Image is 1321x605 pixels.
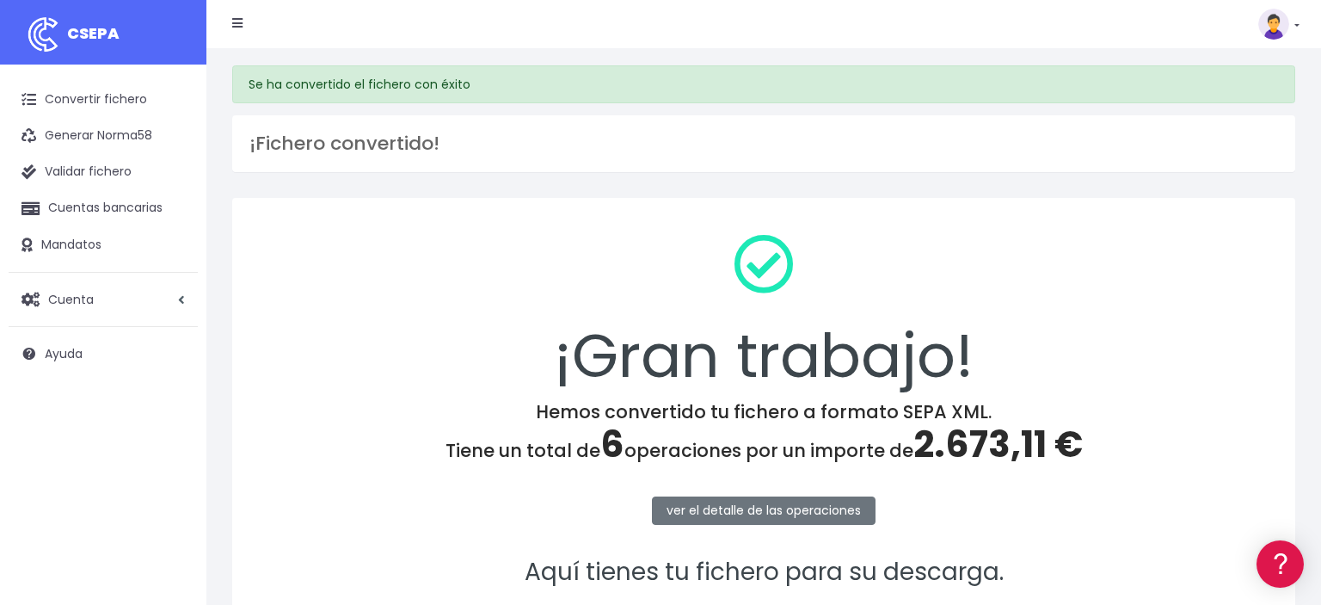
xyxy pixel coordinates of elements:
[22,13,65,56] img: logo
[17,440,327,466] a: API
[9,336,198,372] a: Ayuda
[17,120,327,136] div: Información general
[17,413,327,429] div: Programadores
[9,82,198,118] a: Convertir fichero
[17,271,327,298] a: Videotutoriales
[255,220,1273,401] div: ¡Gran trabajo!
[17,342,327,358] div: Facturación
[67,22,120,44] span: CSEPA
[255,401,1273,466] h4: Hemos convertido tu fichero a formato SEPA XML. Tiene un total de operaciones por un importe de
[652,497,876,525] a: ver el detalle de las operaciones
[17,369,327,396] a: General
[17,298,327,324] a: Perfiles de empresas
[249,133,1278,155] h3: ¡Fichero convertido!
[9,227,198,263] a: Mandatos
[9,118,198,154] a: Generar Norma58
[232,65,1295,103] div: Se ha convertido el fichero con éxito
[9,281,198,318] a: Cuenta
[45,345,83,362] span: Ayuda
[17,244,327,271] a: Problemas habituales
[1258,9,1289,40] img: profile
[17,218,327,244] a: Formatos
[17,146,327,173] a: Información general
[9,190,198,226] a: Cuentas bancarias
[9,154,198,190] a: Validar fichero
[255,553,1273,592] p: Aquí tienes tu fichero para su descarga.
[600,419,624,470] span: 6
[17,460,327,491] button: Contáctanos
[237,496,331,512] a: POWERED BY ENCHANT
[17,190,327,207] div: Convertir ficheros
[913,419,1083,470] span: 2.673,11 €
[48,290,94,307] span: Cuenta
